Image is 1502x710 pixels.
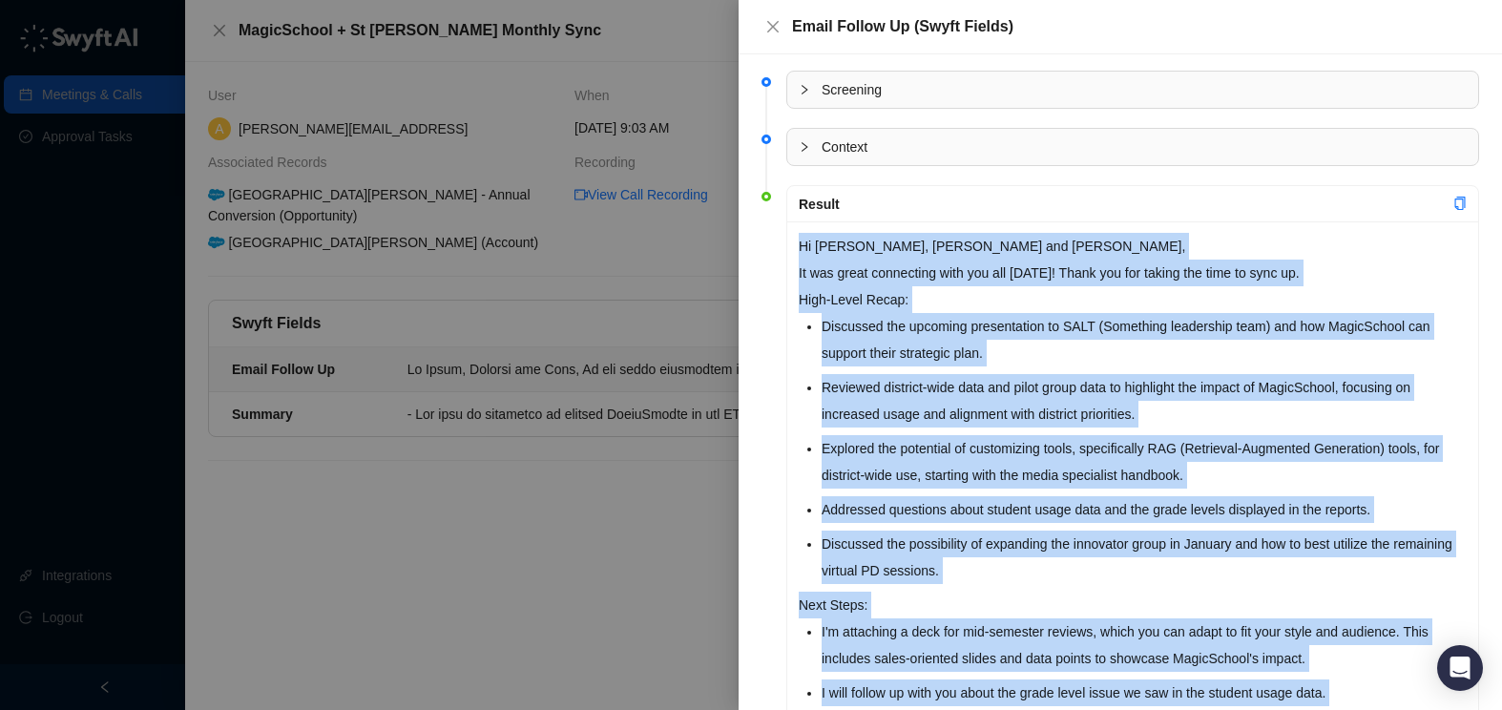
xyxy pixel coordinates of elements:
[822,136,1467,157] span: Context
[1453,197,1467,210] span: copy
[765,19,781,34] span: close
[822,531,1467,584] li: Discussed the possibility of expanding the innovator group in January and how to best utilize the...
[799,260,1467,286] p: It was great connecting with you all [DATE]! Thank you for taking the time to sync up.
[799,84,810,95] span: collapsed
[799,286,1467,313] p: High-Level Recap:
[822,374,1467,428] li: Reviewed district-wide data and pilot group data to highlight the impact of MagicSchool, focusing...
[761,15,784,38] button: Close
[1437,645,1483,691] div: Open Intercom Messenger
[822,313,1467,366] li: Discussed the upcoming presentation to SALT (Something leadership team) and how MagicSchool can s...
[822,435,1467,489] li: Explored the potential of customizing tools, specifically RAG (Retrieval-Augmented Generation) to...
[787,129,1478,165] div: Context
[822,496,1467,523] li: Addressed questions about student usage data and the grade levels displayed in the reports.
[799,592,1467,618] p: Next Steps:
[799,233,1467,260] p: Hi [PERSON_NAME], [PERSON_NAME] and [PERSON_NAME],
[792,15,1479,38] div: Email Follow Up (Swyft Fields)
[799,141,810,153] span: collapsed
[799,194,1453,215] div: Result
[822,618,1467,672] li: I'm attaching a deck for mid-semester reviews, which you can adapt to fit your style and audience...
[822,79,1467,100] span: Screening
[787,72,1478,108] div: Screening
[822,679,1467,706] li: I will follow up with you about the grade level issue we saw in the student usage data.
